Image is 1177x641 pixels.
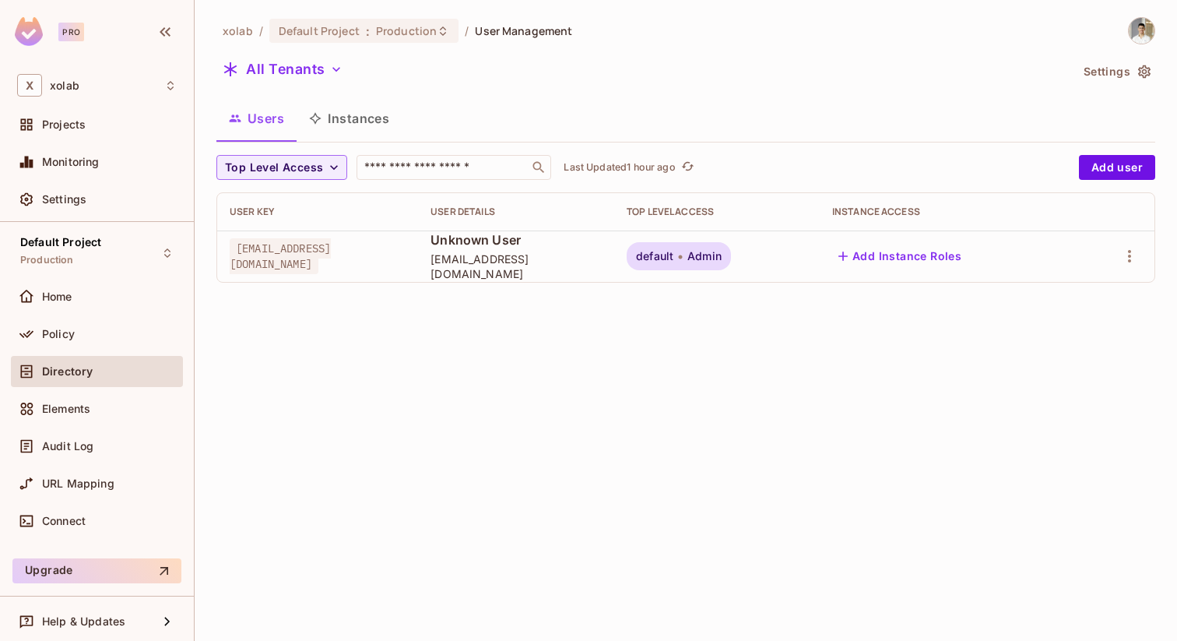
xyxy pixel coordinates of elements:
[687,250,722,262] span: Admin
[42,193,86,206] span: Settings
[230,206,406,218] div: User Key
[376,23,437,38] span: Production
[1079,155,1155,180] button: Add user
[216,99,297,138] button: Users
[15,17,43,46] img: SReyMgAAAABJRU5ErkJggg==
[50,79,79,92] span: Workspace: xolab
[430,206,602,218] div: User Details
[42,515,86,527] span: Connect
[564,161,675,174] p: Last Updated 1 hour ago
[216,155,347,180] button: Top Level Access
[465,23,469,38] li: /
[225,158,323,178] span: Top Level Access
[679,158,697,177] button: refresh
[832,244,968,269] button: Add Instance Roles
[430,231,602,248] span: Unknown User
[627,206,807,218] div: Top Level Access
[42,328,75,340] span: Policy
[58,23,84,41] div: Pro
[42,156,100,168] span: Monitoring
[475,23,572,38] span: User Management
[430,252,602,281] span: [EMAIL_ADDRESS][DOMAIN_NAME]
[1129,18,1154,44] img: omer@permit.io
[42,291,72,303] span: Home
[1077,59,1155,84] button: Settings
[42,440,93,453] span: Audit Log
[42,118,86,131] span: Projects
[832,206,1063,218] div: Instance Access
[42,477,114,490] span: URL Mapping
[636,250,673,262] span: default
[297,99,402,138] button: Instances
[223,23,253,38] span: the active workspace
[365,25,371,37] span: :
[279,23,360,38] span: Default Project
[681,160,694,175] span: refresh
[216,57,349,82] button: All Tenants
[20,236,101,248] span: Default Project
[230,238,331,274] span: [EMAIL_ADDRESS][DOMAIN_NAME]
[42,365,93,378] span: Directory
[676,158,697,177] span: Click to refresh data
[17,74,42,97] span: X
[259,23,263,38] li: /
[20,254,74,266] span: Production
[42,403,90,415] span: Elements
